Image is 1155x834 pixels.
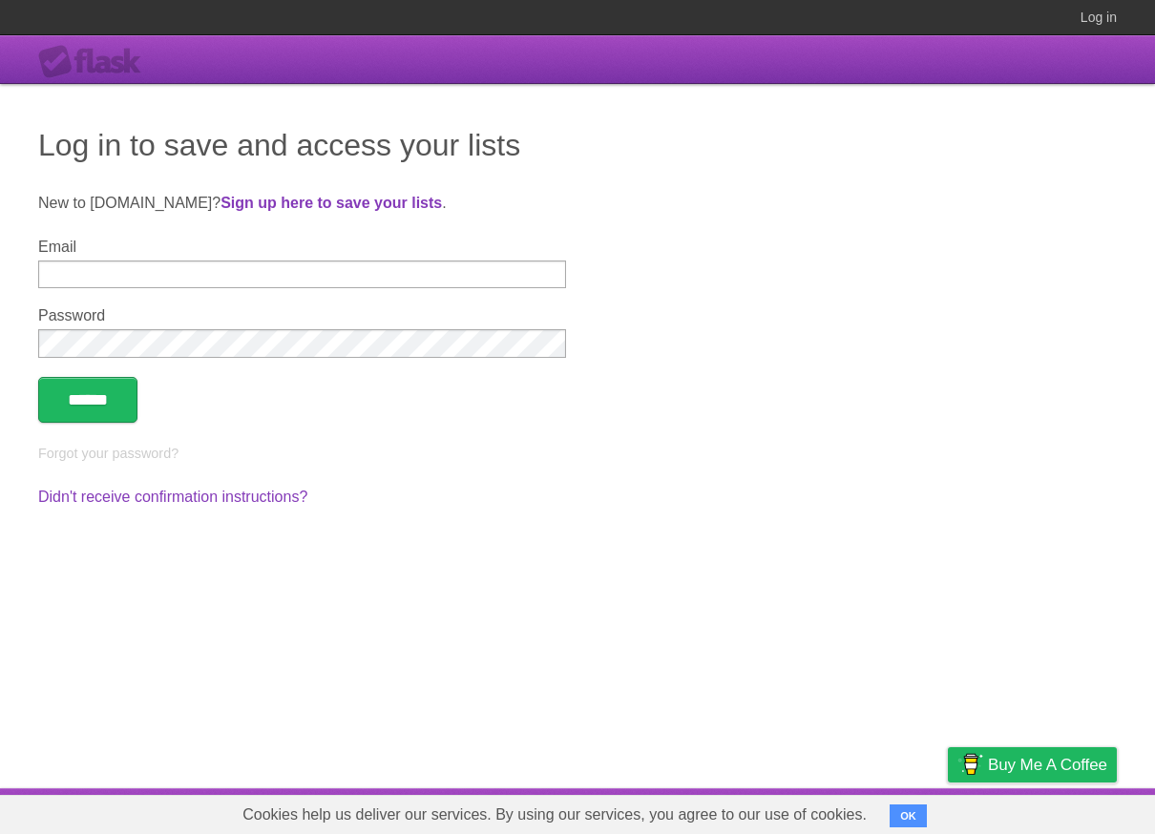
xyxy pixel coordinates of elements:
[988,748,1107,782] span: Buy me a coffee
[38,239,566,256] label: Email
[997,793,1117,829] a: Suggest a feature
[757,793,834,829] a: Developers
[948,747,1117,782] a: Buy me a coffee
[957,748,983,781] img: Buy me a coffee
[223,796,886,834] span: Cookies help us deliver our services. By using our services, you agree to our use of cookies.
[923,793,973,829] a: Privacy
[694,793,734,829] a: About
[220,195,442,211] a: Sign up here to save your lists
[38,122,1117,168] h1: Log in to save and access your lists
[38,446,178,461] a: Forgot your password?
[38,192,1117,215] p: New to [DOMAIN_NAME]? .
[38,489,307,505] a: Didn't receive confirmation instructions?
[890,804,927,827] button: OK
[38,45,153,79] div: Flask
[38,307,566,324] label: Password
[858,793,900,829] a: Terms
